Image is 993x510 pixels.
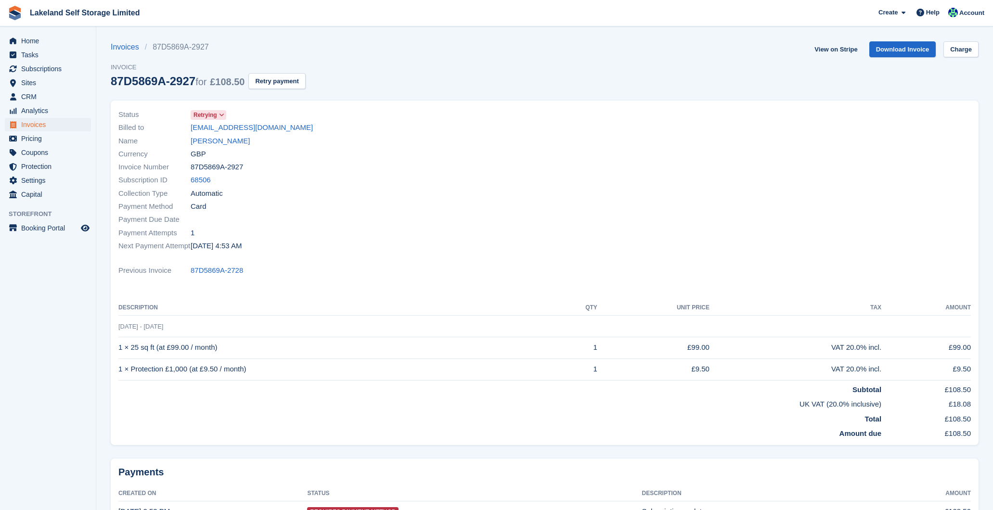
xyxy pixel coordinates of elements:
time: 2025-08-13 03:53:14 UTC [191,241,242,252]
img: Steve Aynsley [948,8,958,17]
span: Analytics [21,104,79,117]
a: menu [5,48,91,62]
button: Retry payment [248,73,305,89]
span: Tasks [21,48,79,62]
span: Settings [21,174,79,187]
span: Pricing [21,132,79,145]
a: menu [5,221,91,235]
span: Sites [21,76,79,89]
span: Storefront [9,209,96,219]
span: Booking Portal [21,221,79,235]
span: Capital [21,188,79,201]
td: £108.50 [881,410,971,425]
span: Subscription ID [118,175,191,186]
a: menu [5,188,91,201]
a: [EMAIL_ADDRESS][DOMAIN_NAME] [191,122,313,133]
span: Next Payment Attempt [118,241,191,252]
span: Retrying [193,111,217,119]
td: UK VAT (20.0% inclusive) [118,395,881,410]
a: 68506 [191,175,211,186]
th: Amount [881,300,971,316]
a: Invoices [111,41,145,53]
a: Download Invoice [869,41,936,57]
nav: breadcrumbs [111,41,306,53]
span: Create [878,8,898,17]
a: menu [5,132,91,145]
a: menu [5,34,91,48]
a: Retrying [191,109,226,120]
span: Previous Invoice [118,265,191,276]
th: Tax [709,300,881,316]
span: Home [21,34,79,48]
a: menu [5,76,91,89]
td: £9.50 [597,358,709,380]
a: menu [5,146,91,159]
span: GBP [191,149,206,160]
span: Payment Attempts [118,228,191,239]
a: menu [5,104,91,117]
a: menu [5,62,91,76]
td: 1 × 25 sq ft (at £99.00 / month) [118,337,556,358]
span: [DATE] - [DATE] [118,323,163,330]
th: Status [307,486,642,501]
span: Invoice [111,63,306,72]
span: Status [118,109,191,120]
span: Protection [21,160,79,173]
a: [PERSON_NAME] [191,136,250,147]
span: Name [118,136,191,147]
td: 1 × Protection £1,000 (at £9.50 / month) [118,358,556,380]
div: VAT 20.0% incl. [709,342,881,353]
td: 1 [556,358,597,380]
th: Amount [876,486,971,501]
span: Payment Due Date [118,214,191,225]
a: 87D5869A-2728 [191,265,243,276]
th: Description [642,486,876,501]
a: View on Stripe [811,41,861,57]
span: Billed to [118,122,191,133]
td: £108.50 [881,424,971,439]
span: Currency [118,149,191,160]
td: £108.50 [881,380,971,395]
a: menu [5,160,91,173]
strong: Total [864,415,881,423]
span: Coupons [21,146,79,159]
span: Account [959,8,984,18]
a: Preview store [79,222,91,234]
span: 87D5869A-2927 [191,162,243,173]
span: Help [926,8,940,17]
span: £108.50 [210,76,245,87]
span: Invoice Number [118,162,191,173]
span: for [195,76,206,87]
th: Description [118,300,556,316]
strong: Amount due [839,429,882,437]
span: CRM [21,90,79,103]
span: Automatic [191,188,223,199]
th: QTY [556,300,597,316]
span: Card [191,201,206,212]
h2: Payments [118,466,971,478]
td: £18.08 [881,395,971,410]
a: Charge [943,41,979,57]
td: £99.00 [881,337,971,358]
span: 1 [191,228,194,239]
span: Payment Method [118,201,191,212]
span: Invoices [21,118,79,131]
a: menu [5,90,91,103]
th: Created On [118,486,307,501]
div: VAT 20.0% incl. [709,364,881,375]
span: Subscriptions [21,62,79,76]
span: Collection Type [118,188,191,199]
strong: Subtotal [852,385,881,394]
a: menu [5,118,91,131]
td: 1 [556,337,597,358]
div: 87D5869A-2927 [111,75,245,88]
td: £99.00 [597,337,709,358]
a: Lakeland Self Storage Limited [26,5,144,21]
th: Unit Price [597,300,709,316]
img: stora-icon-8386f47178a22dfd0bd8f6a31ec36ba5ce8667c1dd55bd0f319d3a0aa187defe.svg [8,6,22,20]
td: £9.50 [881,358,971,380]
a: menu [5,174,91,187]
